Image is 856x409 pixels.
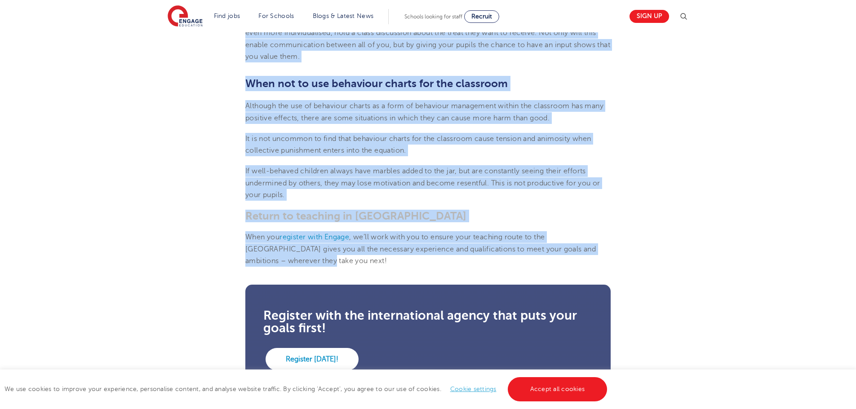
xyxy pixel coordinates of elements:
[263,309,593,334] h3: Register with the international agency that puts your goals first!
[258,13,294,19] a: For Schools
[245,135,591,154] span: It is not uncommon to find that behaviour charts for the classroom cause tension and animosity wh...
[4,386,609,392] span: We use cookies to improve your experience, personalise content, and analyse website traffic. By c...
[313,13,374,19] a: Blogs & Latest News
[168,5,203,28] img: Engage Education
[245,167,600,199] span: If well-behaved children always have marbles added to the jar, but are constantly seeing their ef...
[245,233,279,241] span: When you
[266,348,359,370] a: Register [DATE]!
[245,77,508,90] span: When not to use behaviour charts for the classroom
[245,210,466,222] span: Return to teaching in [GEOGRAPHIC_DATA]
[245,102,603,122] span: Although the use of behaviour charts as a form of behaviour management within the classroom has m...
[508,377,608,401] a: Accept all cookies
[464,10,499,23] a: Recruit
[630,10,669,23] a: Sign up
[245,233,596,265] span: , we’ll work with you to ensure your teaching route to the [GEOGRAPHIC_DATA] gives you all the ne...
[279,233,349,241] a: register with Engage
[450,386,497,392] a: Cookie settings
[214,13,240,19] a: Find jobs
[404,13,462,20] span: Schools looking for staff
[471,13,492,20] span: Recruit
